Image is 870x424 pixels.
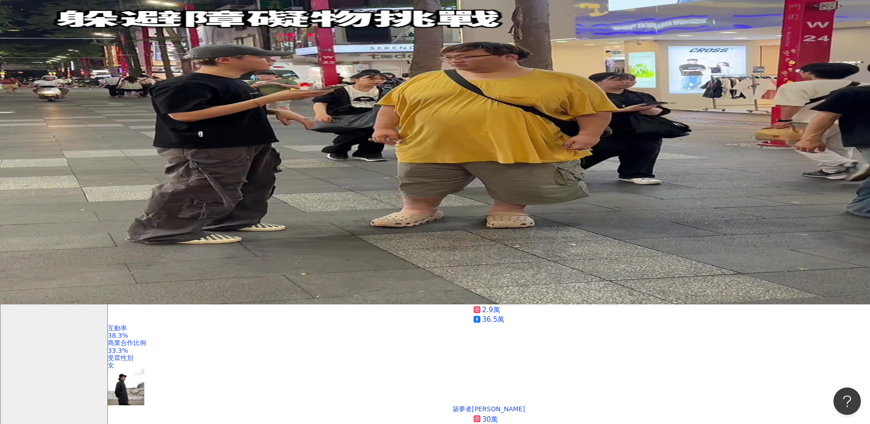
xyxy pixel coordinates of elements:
a: KOL Avatar [108,369,870,405]
a: 阿清服裝2.9萬36.5萬互動率38.3%商業合作比例33.3%受眾性別女 [108,296,870,369]
img: KOL Avatar [108,369,144,405]
div: 商業合作比例 [108,339,870,346]
div: 築夢者[PERSON_NAME] [453,405,525,413]
div: 33.3% [108,347,870,354]
div: 2.9萬 [482,305,500,315]
div: 女 [108,361,870,369]
iframe: Help Scout Beacon - Open [833,387,861,415]
div: 互動率 [108,325,870,332]
div: 受眾性別 [108,354,870,361]
div: 38.3% [108,332,870,339]
div: 36.5萬 [482,315,504,325]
